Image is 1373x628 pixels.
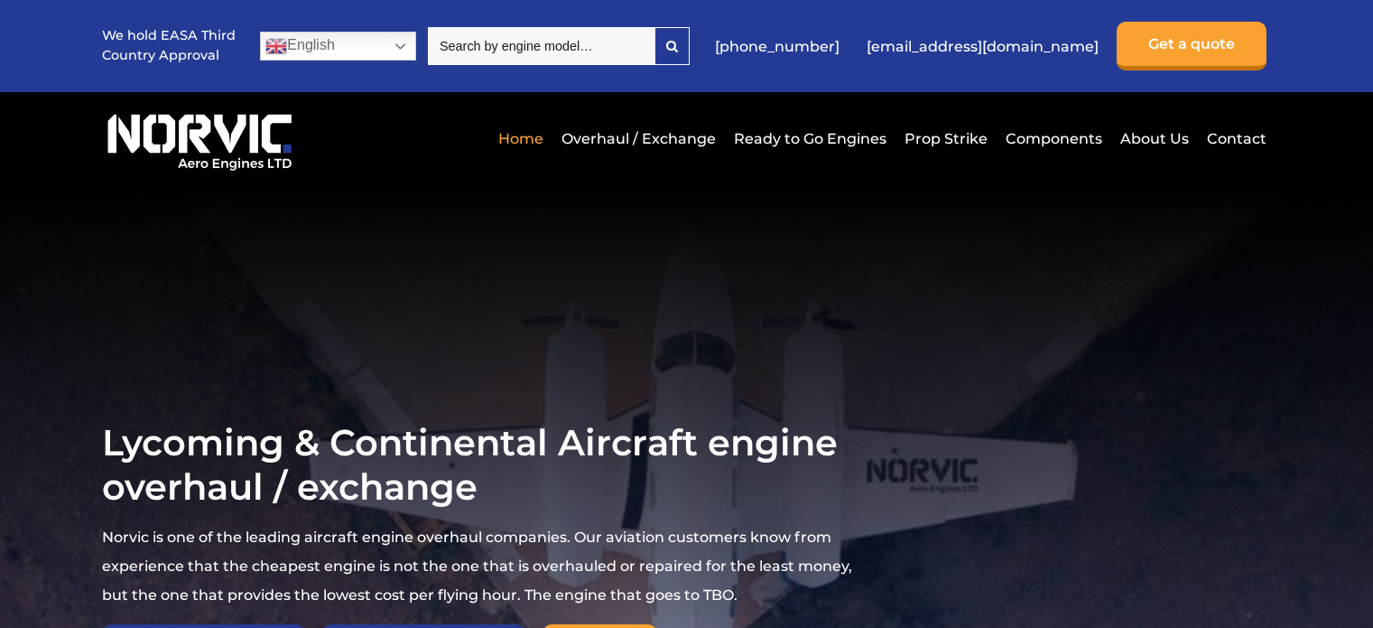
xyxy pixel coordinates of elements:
[102,420,861,509] h1: Lycoming & Continental Aircraft engine overhaul / exchange
[1202,117,1266,161] a: Contact
[1001,117,1107,161] a: Components
[900,117,992,161] a: Prop Strike
[260,32,416,61] a: English
[706,24,849,69] a: [PHONE_NUMBER]
[102,523,861,610] p: Norvic is one of the leading aircraft engine overhaul companies. Our aviation customers know from...
[494,117,548,161] a: Home
[102,26,237,65] p: We hold EASA Third Country Approval
[858,24,1108,69] a: [EMAIL_ADDRESS][DOMAIN_NAME]
[729,117,891,161] a: Ready to Go Engines
[557,117,720,161] a: Overhaul / Exchange
[1117,22,1266,70] a: Get a quote
[265,35,287,57] img: en
[102,106,297,172] img: Norvic Aero Engines logo
[1116,117,1193,161] a: About Us
[428,27,654,65] input: Search by engine model…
